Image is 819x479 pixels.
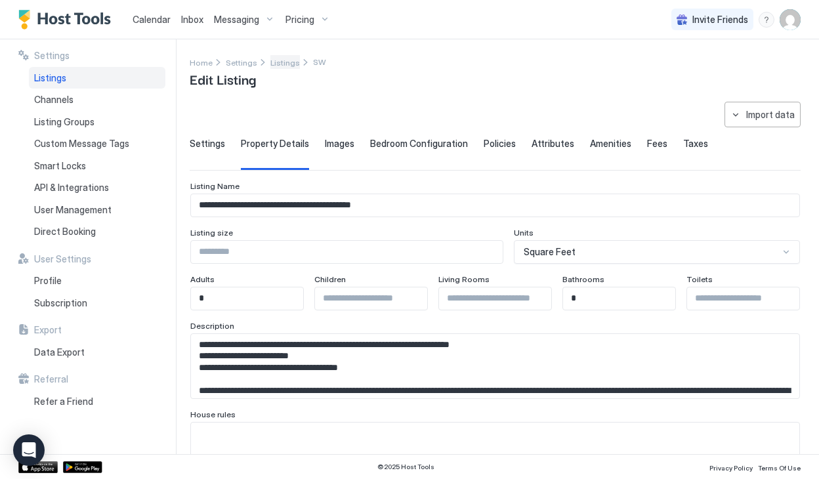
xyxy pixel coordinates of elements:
span: Policies [484,138,516,150]
div: Breadcrumb [270,55,300,69]
a: Host Tools Logo [18,10,117,30]
a: Home [190,55,213,69]
span: Square Feet [524,246,576,258]
div: User profile [780,9,801,30]
span: Images [325,138,354,150]
span: Adults [190,274,215,284]
span: Profile [34,275,62,287]
span: User Settings [34,253,91,265]
a: Calendar [133,12,171,26]
span: Listings [34,72,66,84]
span: Invite Friends [692,14,748,26]
span: User Management [34,204,112,216]
span: Subscription [34,297,87,309]
span: API & Integrations [34,182,109,194]
span: Data Export [34,346,85,358]
span: Custom Message Tags [34,138,129,150]
span: Export [34,324,62,336]
span: Settings [226,58,257,68]
input: Input Field [439,287,551,310]
a: App Store [18,461,58,473]
span: Channels [34,94,73,106]
a: Settings [226,55,257,69]
span: House rules [190,409,236,419]
a: Listing Groups [29,111,165,133]
a: Refer a Friend [29,390,165,413]
input: Input Field [191,287,303,310]
input: Input Field [191,194,799,217]
a: Channels [29,89,165,111]
span: Home [190,58,213,68]
a: Inbox [181,12,203,26]
span: Taxes [683,138,708,150]
span: Amenities [590,138,631,150]
span: Units [514,228,534,238]
input: Input Field [315,287,427,310]
a: API & Integrations [29,177,165,199]
span: Calendar [133,14,171,25]
input: Input Field [191,241,503,263]
span: Breadcrumb [313,57,326,67]
a: Google Play Store [63,461,102,473]
span: Description [190,321,234,331]
div: Open Intercom Messenger [13,434,45,466]
span: Edit Listing [190,69,256,89]
span: Property Details [241,138,309,150]
span: Inbox [181,14,203,25]
a: Privacy Policy [709,460,753,474]
a: Direct Booking [29,220,165,243]
span: Pricing [285,14,314,26]
input: Input Field [563,287,675,310]
span: Privacy Policy [709,464,753,472]
button: Import data [724,102,801,127]
a: Subscription [29,292,165,314]
a: Terms Of Use [758,460,801,474]
span: Bathrooms [562,274,604,284]
span: Refer a Friend [34,396,93,407]
div: Breadcrumb [226,55,257,69]
span: Terms Of Use [758,464,801,472]
span: Toilets [686,274,713,284]
input: Input Field [687,287,799,310]
span: Children [314,274,346,284]
span: Attributes [532,138,574,150]
div: Import data [746,108,795,121]
span: Settings [190,138,225,150]
div: Breadcrumb [190,55,213,69]
span: Bedroom Configuration [370,138,468,150]
a: Smart Locks [29,155,165,177]
span: Living Rooms [438,274,490,284]
span: © 2025 Host Tools [377,463,434,471]
span: Referral [34,373,68,385]
a: Data Export [29,341,165,364]
span: Direct Booking [34,226,96,238]
textarea: Input Field [191,334,799,398]
span: Smart Locks [34,160,86,172]
span: Listing Groups [34,116,94,128]
span: Fees [647,138,667,150]
span: Messaging [214,14,259,26]
span: Listing Name [190,181,240,191]
span: Listing size [190,228,233,238]
a: Custom Message Tags [29,133,165,155]
span: Settings [34,50,70,62]
div: menu [759,12,774,28]
span: Listings [270,58,300,68]
a: User Management [29,199,165,221]
a: Profile [29,270,165,292]
a: Listings [29,67,165,89]
a: Listings [270,55,300,69]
